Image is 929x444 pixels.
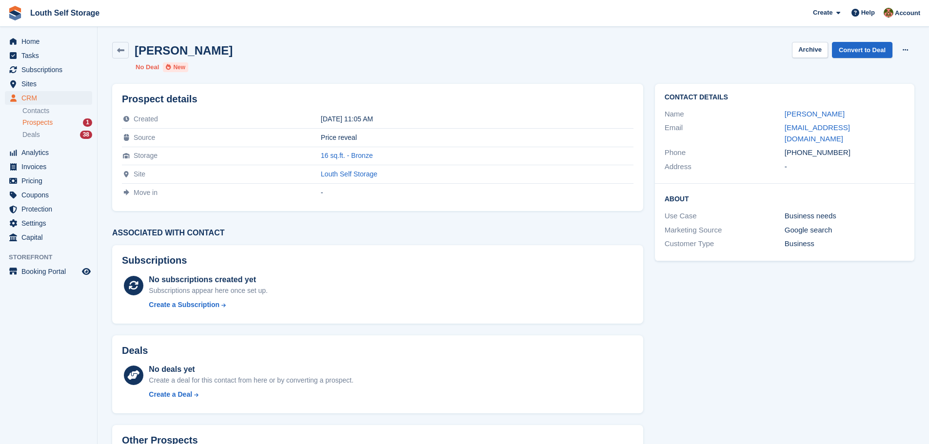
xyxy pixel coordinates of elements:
[665,211,785,222] div: Use Case
[785,123,850,143] a: [EMAIL_ADDRESS][DOMAIN_NAME]
[8,6,22,20] img: stora-icon-8386f47178a22dfd0bd8f6a31ec36ba5ce8667c1dd55bd0f319d3a0aa187defe.svg
[785,161,905,173] div: -
[149,300,219,310] div: Create a Subscription
[5,231,92,244] a: menu
[785,238,905,250] div: Business
[5,216,92,230] a: menu
[665,122,785,144] div: Email
[792,42,828,58] button: Archive
[895,8,920,18] span: Account
[5,174,92,188] a: menu
[21,146,80,159] span: Analytics
[122,94,633,105] h2: Prospect details
[321,152,373,159] a: 16 sq.ft. - Bronze
[135,44,233,57] h2: [PERSON_NAME]
[136,62,159,72] li: No Deal
[665,147,785,158] div: Phone
[134,134,155,141] span: Source
[22,130,40,139] span: Deals
[22,117,92,128] a: Prospects 1
[321,115,633,123] div: [DATE] 11:05 AM
[21,216,80,230] span: Settings
[785,147,905,158] div: [PHONE_NUMBER]
[21,49,80,62] span: Tasks
[149,389,353,400] a: Create a Deal
[665,225,785,236] div: Marketing Source
[163,62,188,72] li: New
[5,77,92,91] a: menu
[149,286,268,296] div: Subscriptions appear here once set up.
[22,118,53,127] span: Prospects
[122,345,148,356] h2: Deals
[665,193,905,203] h2: About
[26,5,103,21] a: Louth Self Storage
[21,160,80,174] span: Invoices
[884,8,893,18] img: Andy Smith
[122,255,633,266] h2: Subscriptions
[21,35,80,48] span: Home
[22,106,92,116] a: Contacts
[5,91,92,105] a: menu
[813,8,832,18] span: Create
[149,375,353,386] div: Create a deal for this contact from here or by converting a prospect.
[21,77,80,91] span: Sites
[134,189,158,196] span: Move in
[112,229,643,237] h3: Associated with contact
[21,202,80,216] span: Protection
[21,63,80,77] span: Subscriptions
[134,152,158,159] span: Storage
[83,118,92,127] div: 1
[5,49,92,62] a: menu
[80,266,92,277] a: Preview store
[21,188,80,202] span: Coupons
[665,161,785,173] div: Address
[134,170,145,178] span: Site
[21,174,80,188] span: Pricing
[321,134,633,141] div: Price reveal
[5,35,92,48] a: menu
[665,94,905,101] h2: Contact Details
[785,225,905,236] div: Google search
[5,146,92,159] a: menu
[80,131,92,139] div: 38
[785,211,905,222] div: Business needs
[21,231,80,244] span: Capital
[22,130,92,140] a: Deals 38
[5,188,92,202] a: menu
[21,91,80,105] span: CRM
[665,109,785,120] div: Name
[321,189,633,196] div: -
[5,265,92,278] a: menu
[149,364,353,375] div: No deals yet
[149,300,268,310] a: Create a Subscription
[149,389,192,400] div: Create a Deal
[134,115,158,123] span: Created
[785,110,845,118] a: [PERSON_NAME]
[861,8,875,18] span: Help
[832,42,892,58] a: Convert to Deal
[9,252,97,262] span: Storefront
[5,63,92,77] a: menu
[665,238,785,250] div: Customer Type
[321,170,377,178] a: Louth Self Storage
[21,265,80,278] span: Booking Portal
[5,160,92,174] a: menu
[5,202,92,216] a: menu
[149,274,268,286] div: No subscriptions created yet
